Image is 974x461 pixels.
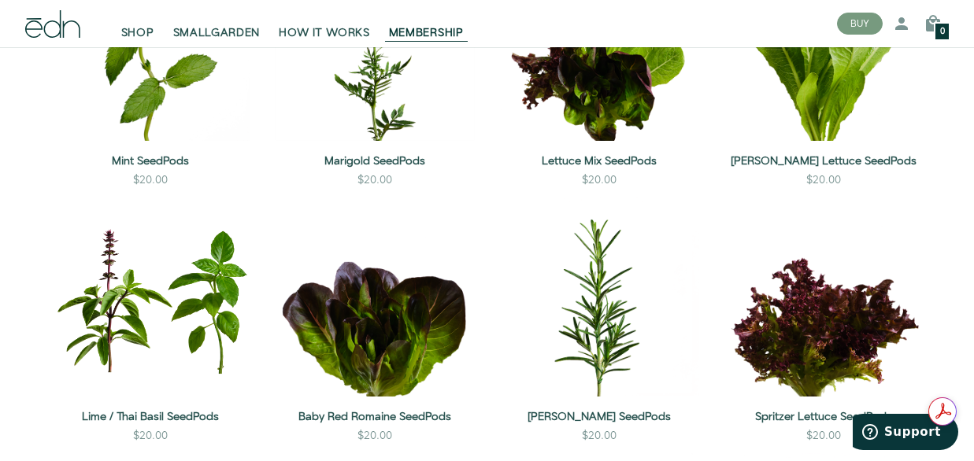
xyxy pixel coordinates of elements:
span: MEMBERSHIP [389,25,464,41]
a: [PERSON_NAME] SeedPods [500,409,699,425]
div: $20.00 [806,172,841,188]
span: 0 [940,28,945,36]
div: $20.00 [357,428,392,444]
a: Spritzer Lettuce SeedPods [724,409,924,425]
div: $20.00 [806,428,841,444]
a: Lime / Thai Basil SeedPods [50,409,250,425]
a: Baby Red Romaine SeedPods [275,409,474,425]
a: MEMBERSHIP [380,6,473,41]
span: SHOP [121,25,154,41]
a: Lettuce Mix SeedPods [500,153,699,169]
div: $20.00 [133,428,168,444]
img: Spritzer Lettuce SeedPods [724,197,924,396]
img: Baby Red Romaine SeedPods [275,197,474,396]
div: $20.00 [582,428,617,444]
div: $20.00 [582,172,617,188]
a: SMALLGARDEN [164,6,270,41]
a: SHOP [112,6,164,41]
a: Mint SeedPods [50,153,250,169]
a: [PERSON_NAME] Lettuce SeedPods [724,153,924,169]
img: Rosemary SeedPods [500,197,699,396]
a: HOW IT WORKS [269,6,379,41]
button: BUY [837,13,883,35]
img: Lime / Thai Basil SeedPods [50,197,250,396]
iframe: Opens a widget where you can find more information [853,414,958,453]
div: $20.00 [357,172,392,188]
span: HOW IT WORKS [279,25,369,41]
a: Marigold SeedPods [275,153,474,169]
div: $20.00 [133,172,168,188]
span: SMALLGARDEN [173,25,261,41]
